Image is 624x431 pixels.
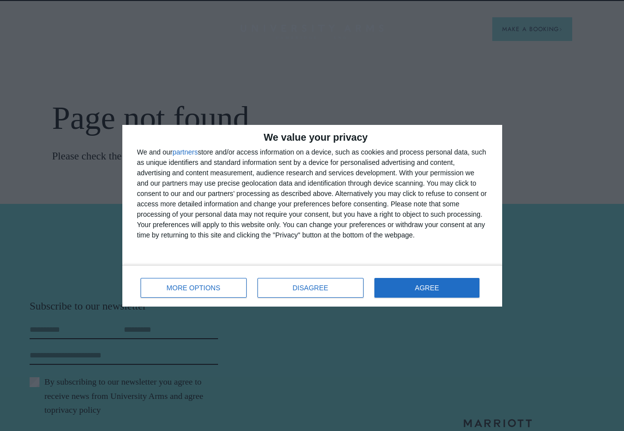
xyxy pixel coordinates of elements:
div: We and our store and/or access information on a device, such as cookies and process personal data... [137,147,487,240]
span: MORE OPTIONS [167,284,220,291]
button: DISAGREE [257,278,364,298]
button: AGREE [374,278,480,298]
div: qc-cmp2-ui [122,125,502,307]
button: MORE OPTIONS [141,278,247,298]
h2: We value your privacy [137,132,487,142]
button: partners [173,149,198,156]
span: DISAGREE [293,284,328,291]
span: AGREE [415,284,439,291]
